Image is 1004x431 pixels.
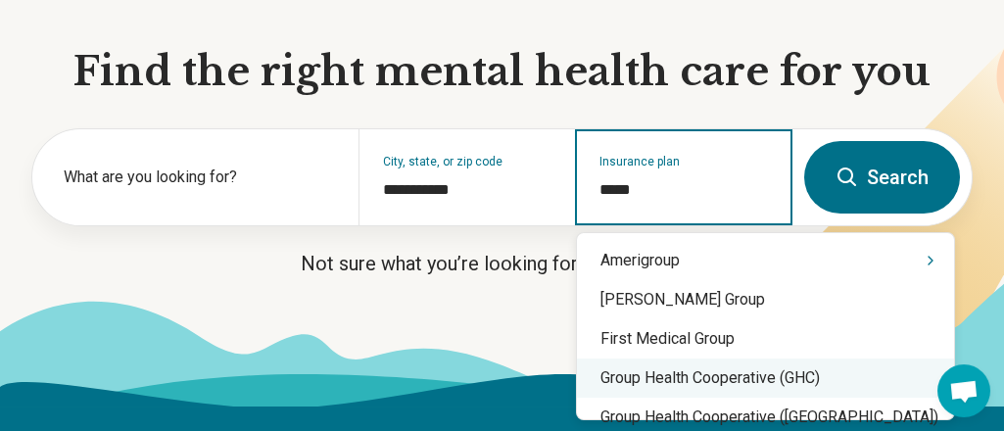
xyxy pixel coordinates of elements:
[64,166,335,189] label: What are you looking for?
[577,319,954,359] div: First Medical Group
[577,241,954,280] div: Amerigroup
[31,46,973,97] h1: Find the right mental health care for you
[577,359,954,398] div: Group Health Cooperative (GHC)
[937,364,990,417] div: Open chat
[577,280,954,319] div: [PERSON_NAME] Group
[804,141,960,214] button: Search
[31,250,973,277] p: Not sure what you’re looking for?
